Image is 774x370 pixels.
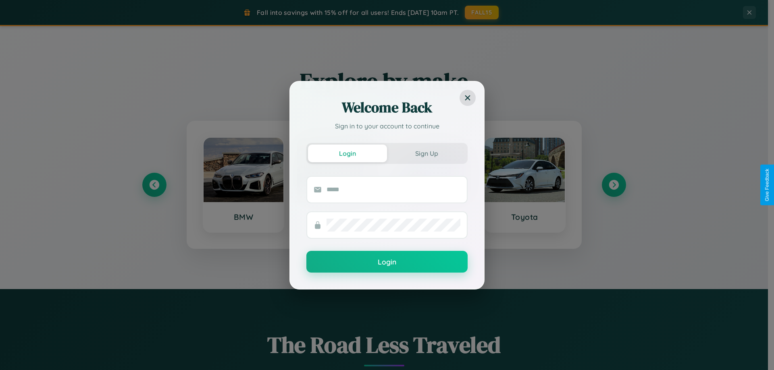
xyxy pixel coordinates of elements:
h2: Welcome Back [306,98,468,117]
div: Give Feedback [764,169,770,201]
button: Login [306,251,468,273]
p: Sign in to your account to continue [306,121,468,131]
button: Login [308,145,387,162]
button: Sign Up [387,145,466,162]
